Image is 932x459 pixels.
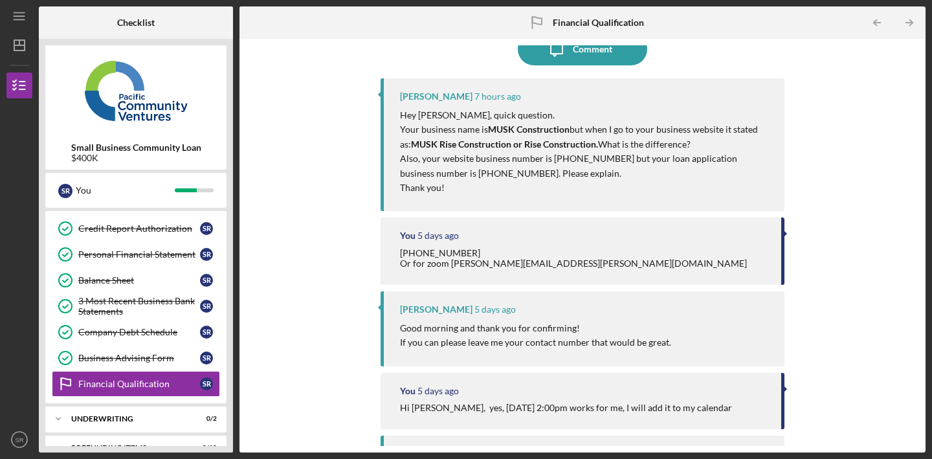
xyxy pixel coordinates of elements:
[400,386,416,396] div: You
[52,216,220,241] a: Credit Report AuthorizationSR
[400,151,771,181] p: Also, your website business number is [PHONE_NUMBER] but your loan application business number is...
[417,386,459,396] time: 2025-08-29 06:45
[200,352,213,364] div: S R
[78,275,200,285] div: Balance Sheet
[400,122,771,151] p: Your business name is but when I go to your business website it stated as: What is the difference?
[573,33,612,65] div: Comment
[400,248,747,269] div: [PHONE_NUMBER] Or for zoom [PERSON_NAME][EMAIL_ADDRESS][PERSON_NAME][DOMAIN_NAME]
[52,319,220,345] a: Company Debt ScheduleSR
[52,241,220,267] a: Personal Financial StatementSR
[52,293,220,319] a: 3 Most Recent Business Bank StatementsSR
[400,403,732,413] div: Hi [PERSON_NAME], yes, [DATE] 2:00pm works for me, I will add it to my calendar
[78,296,200,317] div: 3 Most Recent Business Bank Statements
[52,371,220,397] a: Financial QualificationSR
[553,17,644,28] b: Financial Qualification
[76,179,175,201] div: You
[78,249,200,260] div: Personal Financial Statement
[400,181,771,195] p: Thank you!
[78,379,200,389] div: Financial Qualification
[194,444,217,452] div: 0 / 10
[71,153,201,163] div: $400K
[200,326,213,339] div: S R
[400,304,472,315] div: [PERSON_NAME]
[200,274,213,287] div: S R
[78,327,200,337] div: Company Debt Schedule
[78,223,200,234] div: Credit Report Authorization
[78,353,200,363] div: Business Advising Form
[58,184,72,198] div: S R
[400,335,671,350] p: If you can please leave me your contact number that would be great.
[200,248,213,261] div: S R
[71,444,184,452] div: Prefunding Items
[488,124,570,135] strong: MUSK Construction
[71,142,201,153] b: Small Business Community Loan
[400,108,771,122] p: Hey [PERSON_NAME], quick question.
[6,427,32,453] button: SR
[400,321,671,335] p: Good morning and thank you for confirming!
[200,222,213,235] div: S R
[45,52,227,129] img: Product logo
[417,230,459,241] time: 2025-08-29 18:12
[411,139,598,150] strong: MUSK Rise Construction or Rise Construction.
[117,17,155,28] b: Checklist
[71,415,184,423] div: Underwriting
[474,304,516,315] time: 2025-08-29 17:53
[400,91,472,102] div: [PERSON_NAME]
[518,33,647,65] button: Comment
[474,91,521,102] time: 2025-09-02 23:29
[52,267,220,293] a: Balance SheetSR
[194,415,217,423] div: 0 / 2
[15,436,23,443] text: SR
[200,377,213,390] div: S R
[200,300,213,313] div: S R
[400,230,416,241] div: You
[52,345,220,371] a: Business Advising FormSR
